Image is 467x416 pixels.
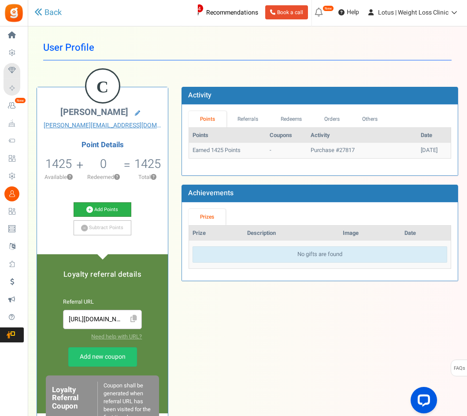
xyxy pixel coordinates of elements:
td: - [266,143,308,158]
p: Total [131,173,163,181]
h5: 0 [100,157,107,171]
a: Points [189,111,226,127]
b: Achievements [188,188,233,198]
button: ? [114,175,120,180]
span: FAQs [453,360,465,377]
h6: Referral URL [63,299,142,305]
a: [PERSON_NAME][EMAIL_ADDRESS][DOMAIN_NAME] [44,121,161,130]
a: New [4,98,24,113]
h5: 1425 [134,157,161,171]
span: Recommendations [206,8,258,17]
th: Activity [307,128,417,143]
a: Referrals [226,111,270,127]
button: ? [151,175,156,180]
span: Lotus | Weight Loss Clinic [378,8,448,17]
a: Book a call [265,5,308,19]
figcaption: C [86,70,119,104]
p: Redeemed [84,173,122,181]
a: 4 Recommendations [185,5,262,19]
h1: User Profile [43,35,452,60]
div: [DATE] [421,146,447,155]
td: Earned 1425 Points [189,143,266,158]
a: Subtract Points [74,220,131,235]
img: Gratisfaction [4,3,24,23]
a: Add Points [74,202,131,217]
h4: Point Details [37,141,168,149]
em: New [322,5,334,11]
span: 1425 [45,155,72,173]
div: No gifts are found [193,246,447,263]
th: Prize [189,226,244,241]
em: New [15,97,26,104]
th: Description [244,226,340,241]
a: Add new coupon [68,347,137,367]
a: Redeems [269,111,313,127]
th: Date [401,226,451,241]
td: Purchase #27817 [307,143,417,158]
th: Coupons [266,128,308,143]
span: [PERSON_NAME] [60,106,128,119]
th: Date [417,128,451,143]
a: Help [335,5,363,19]
a: Prizes [189,209,226,225]
a: Orders [313,111,351,127]
span: Help [345,8,359,17]
span: 4 [195,4,204,13]
a: Need help with URL? [91,333,142,341]
button: ? [67,175,73,180]
p: Available [41,173,75,181]
h5: Loyalty referral details [46,271,159,279]
th: Points [189,128,266,143]
b: Activity [188,90,211,100]
span: Click to Copy [127,312,141,327]
a: Others [351,111,389,127]
th: Image [339,226,401,241]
